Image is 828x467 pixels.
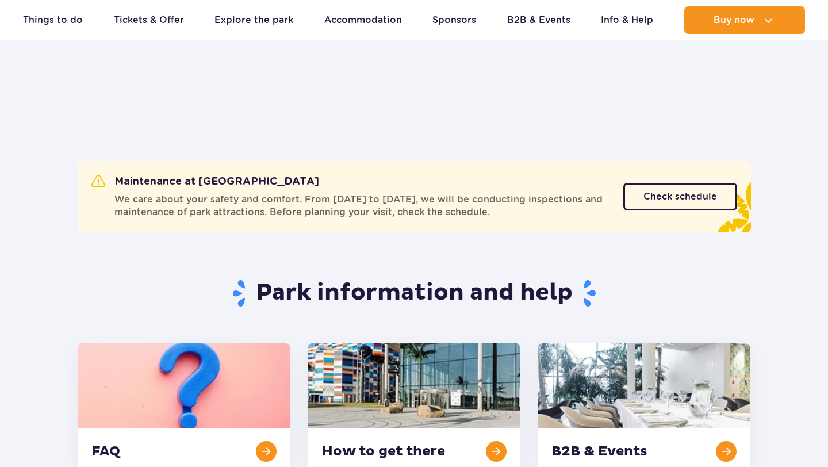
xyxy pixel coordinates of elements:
[684,6,805,34] button: Buy now
[643,192,717,201] span: Check schedule
[114,193,609,219] span: We care about your safety and comfort. From [DATE] to [DATE], we will be conducting inspections a...
[23,6,83,34] a: Things to do
[714,15,754,25] span: Buy now
[507,6,570,34] a: B2B & Events
[324,6,402,34] a: Accommodation
[78,278,751,308] h1: Park information and help
[601,6,653,34] a: Info & Help
[214,6,293,34] a: Explore the park
[114,6,184,34] a: Tickets & Offer
[623,183,737,210] a: Check schedule
[432,6,476,34] a: Sponsors
[91,175,319,189] h2: Maintenance at [GEOGRAPHIC_DATA]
